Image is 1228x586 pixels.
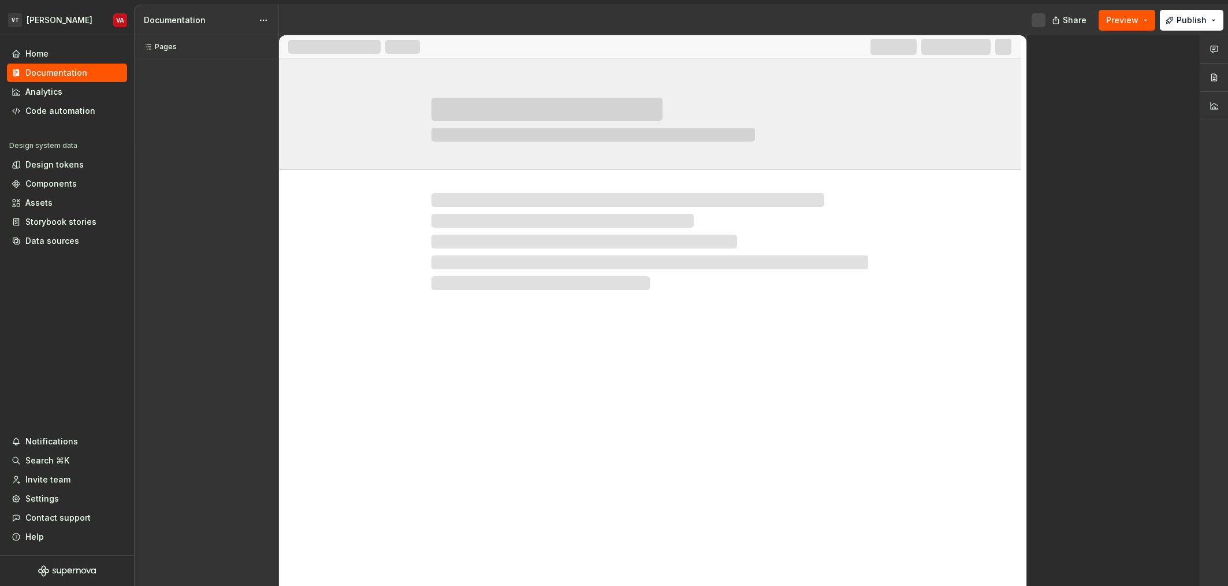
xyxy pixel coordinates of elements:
[7,194,127,212] a: Assets
[25,493,59,505] div: Settings
[27,14,92,26] div: [PERSON_NAME]
[8,13,22,27] div: VT
[7,213,127,231] a: Storybook stories
[25,436,78,447] div: Notifications
[1106,14,1138,26] span: Preview
[139,42,177,51] div: Pages
[25,178,77,190] div: Components
[116,16,124,25] div: VA
[7,451,127,470] button: Search ⌘K
[9,141,77,150] div: Design system data
[7,44,127,63] a: Home
[25,197,53,209] div: Assets
[7,509,127,527] button: Contact support
[25,455,69,466] div: Search ⌘K
[7,528,127,546] button: Help
[7,175,127,193] a: Components
[25,474,70,485] div: Invite team
[38,565,96,577] svg: Supernova Logo
[7,489,127,508] a: Settings
[7,64,127,82] a: Documentation
[25,48,49,60] div: Home
[25,86,62,98] div: Analytics
[25,216,96,228] div: Storybook stories
[25,235,79,247] div: Data sources
[1099,10,1155,31] button: Preview
[7,83,127,101] a: Analytics
[7,102,127,120] a: Code automation
[7,155,127,174] a: Design tokens
[1063,14,1086,26] span: Share
[7,232,127,250] a: Data sources
[7,470,127,489] a: Invite team
[144,14,253,26] div: Documentation
[25,512,91,524] div: Contact support
[25,105,95,117] div: Code automation
[2,8,132,32] button: VT[PERSON_NAME]VA
[7,432,127,451] button: Notifications
[25,531,44,543] div: Help
[1046,10,1094,31] button: Share
[1160,10,1223,31] button: Publish
[25,159,84,170] div: Design tokens
[25,67,87,79] div: Documentation
[1177,14,1207,26] span: Publish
